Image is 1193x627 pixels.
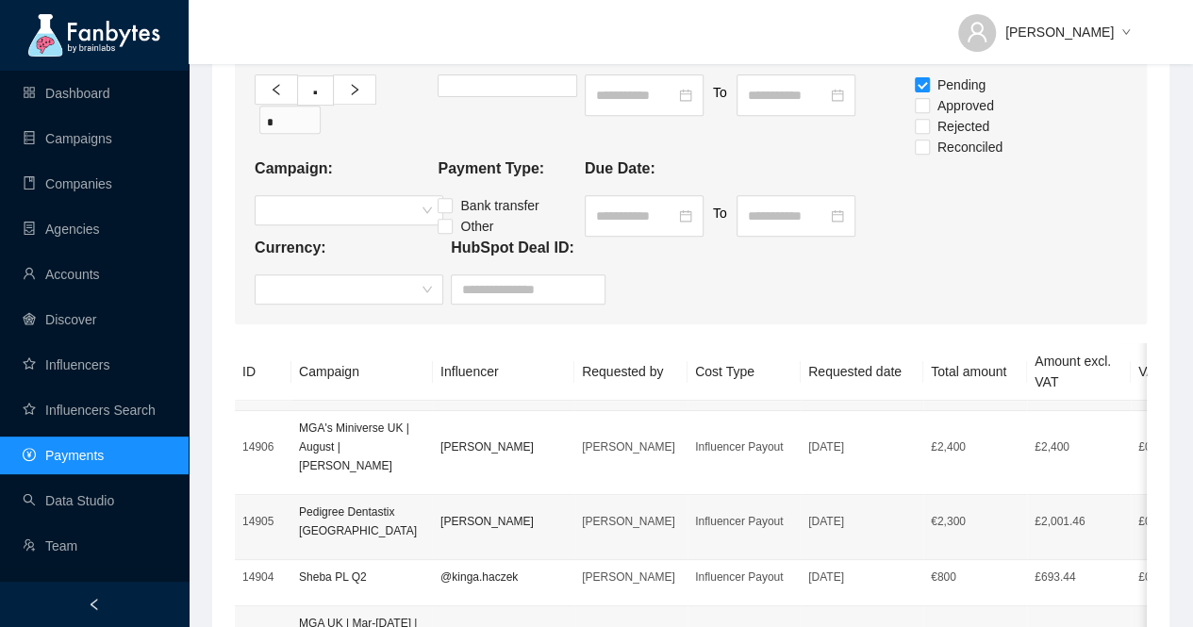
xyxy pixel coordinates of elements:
[966,21,988,43] span: user
[23,176,112,191] a: bookCompanies
[574,343,688,401] th: Requested by
[242,437,284,456] p: 14906
[299,568,425,586] p: Sheba PL Q2
[688,343,801,401] th: Cost Type
[1027,343,1131,401] th: Amount excl. VAT
[255,157,333,180] p: Campaign:
[451,237,574,259] p: HubSpot Deal ID:
[1035,568,1123,586] p: £693.44
[23,131,112,146] a: databaseCampaigns
[453,216,501,237] span: Other
[270,83,283,96] span: left
[923,343,1027,401] th: Total amount
[235,343,291,401] th: ID
[440,568,567,586] p: @kinga.haczek
[23,403,156,418] a: starInfluencers Search
[23,538,77,553] a: usergroup-addTeam
[299,503,425,540] p: Pedigree Dentastix [GEOGRAPHIC_DATA]
[23,448,104,463] a: pay-circlePayments
[23,222,100,237] a: containerAgencies
[930,95,1002,116] span: Approved
[433,343,574,401] th: Influencer
[808,437,916,456] p: [DATE]
[930,74,993,95] span: Pending
[1035,512,1123,531] p: £2,001.46
[23,86,110,101] a: appstoreDashboard
[23,493,114,508] a: searchData Studio
[808,568,916,586] p: [DATE]
[582,437,680,456] p: [PERSON_NAME]
[582,512,680,531] p: [PERSON_NAME]
[931,437,1019,456] p: £ 2,400
[255,237,326,259] p: Currency:
[1005,22,1114,42] span: [PERSON_NAME]
[801,343,923,401] th: Requested date
[88,598,101,611] span: left
[440,512,567,531] p: [PERSON_NAME]
[695,437,793,456] p: Influencer Payout
[1035,437,1123,456] p: £2,400
[585,157,655,180] p: Due Date:
[695,568,793,586] p: Influencer Payout
[930,137,1010,157] span: Reconciled
[704,74,737,103] p: To
[931,568,1019,586] p: € 800
[299,419,425,475] p: MGA's Miniverse UK | August | [PERSON_NAME]
[348,83,361,96] span: right
[582,568,680,586] p: [PERSON_NAME]
[704,195,737,223] p: To
[943,9,1146,40] button: [PERSON_NAME]down
[808,512,916,531] p: [DATE]
[23,312,96,327] a: radar-chartDiscover
[453,195,546,216] span: Bank transfer
[440,437,567,456] p: [PERSON_NAME]
[23,357,109,372] a: starInfluencers
[931,512,1019,531] p: € 2,300
[1121,27,1131,39] span: down
[930,116,997,137] span: Rejected
[695,512,793,531] p: Influencer Payout
[291,343,433,401] th: Campaign
[242,512,284,531] p: 14905
[242,568,284,586] p: 14904
[438,157,544,180] p: Payment Type:
[23,267,100,282] a: userAccounts
[312,76,319,97] p: .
